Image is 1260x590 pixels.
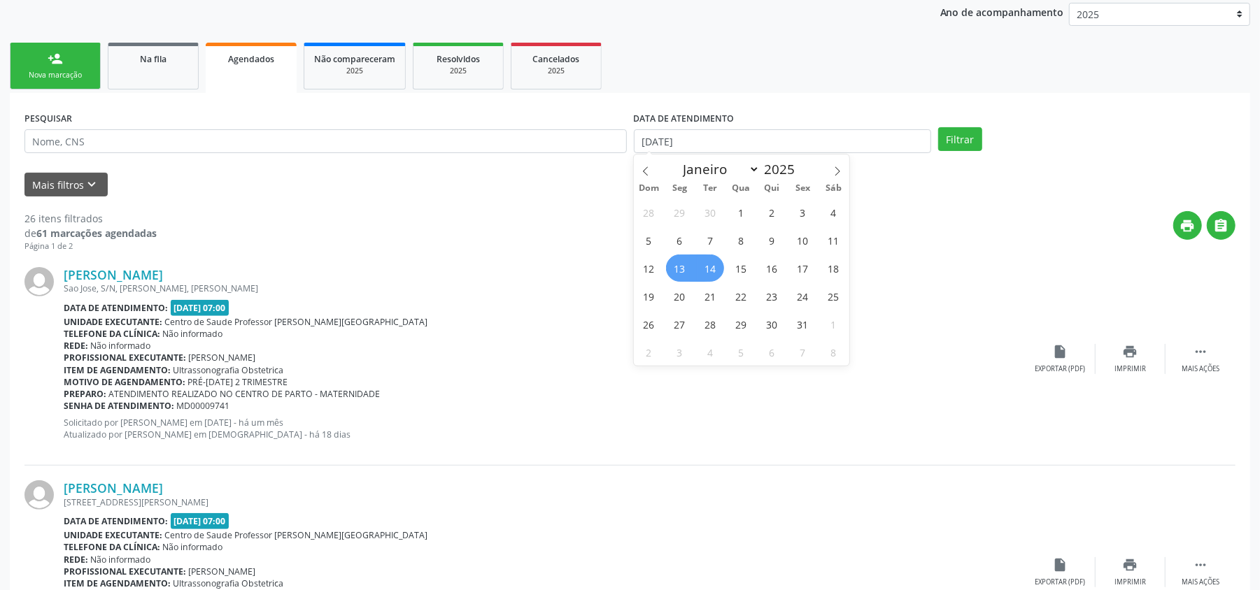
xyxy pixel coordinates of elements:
[64,267,163,282] a: [PERSON_NAME]
[789,254,816,282] span: Outubro 17, 2025
[938,127,982,151] button: Filtrar
[760,160,806,178] input: Year
[189,566,256,577] span: [PERSON_NAME]
[64,302,168,314] b: Data de atendimento:
[635,282,663,310] span: Outubro 19, 2025
[64,352,186,364] b: Profissional executante:
[91,554,151,566] span: Não informado
[64,554,88,566] b: Rede:
[666,310,693,338] span: Outubro 27, 2025
[666,254,693,282] span: Outubro 13, 2025
[665,184,695,193] span: Seg
[64,417,1026,440] p: Solicitado por [PERSON_NAME] em [DATE] - há um mês Atualizado por [PERSON_NAME] em [DEMOGRAPHIC_D...
[1193,344,1208,359] i: 
[758,254,786,282] span: Outubro 16, 2025
[634,184,665,193] span: Dom
[64,566,186,577] b: Profissional executante:
[109,388,381,400] span: ATENDIMENTO REALIZADO NO CENTRO DE PARTO - MATERNIDADE
[634,108,735,129] label: DATA DE ATENDIMENTO
[314,66,395,76] div: 2025
[1173,211,1202,240] button: print
[666,226,693,254] span: Outubro 6, 2025
[1053,344,1068,359] i: insert_drive_file
[820,199,847,226] span: Outubro 4, 2025
[64,529,162,541] b: Unidade executante:
[521,66,591,76] div: 2025
[64,316,162,328] b: Unidade executante:
[228,53,274,65] span: Agendados
[697,226,724,254] span: Outubro 7, 2025
[789,310,816,338] span: Outubro 31, 2025
[728,226,755,254] span: Outubro 8, 2025
[697,310,724,338] span: Outubro 28, 2025
[64,328,160,340] b: Telefone da clínica:
[1053,557,1068,573] i: insert_drive_file
[1193,557,1208,573] i: 
[24,226,157,240] div: de
[789,226,816,254] span: Outubro 10, 2025
[64,376,185,388] b: Motivo de agendamento:
[789,199,816,226] span: Outubro 3, 2025
[24,211,157,226] div: 26 itens filtrados
[695,184,726,193] span: Ter
[163,328,223,340] span: Não informado
[1207,211,1236,240] button: 
[758,338,786,366] span: Novembro 6, 2025
[174,364,284,376] span: Ultrassonografia Obstetrica
[314,53,395,65] span: Não compareceram
[1214,218,1229,233] i: 
[1035,364,1086,374] div: Exportar (PDF)
[758,282,786,310] span: Outubro 23, 2025
[64,577,171,589] b: Item de agendamento:
[423,66,493,76] div: 2025
[697,282,724,310] span: Outubro 21, 2025
[189,352,256,364] span: [PERSON_NAME]
[820,338,847,366] span: Novembro 8, 2025
[820,282,847,310] span: Outubro 25, 2025
[163,541,223,553] span: Não informado
[758,199,786,226] span: Outubro 2, 2025
[635,199,663,226] span: Setembro 28, 2025
[1123,557,1138,573] i: print
[1180,218,1196,233] i: print
[635,310,663,338] span: Outubro 26, 2025
[697,338,724,366] span: Novembro 4, 2025
[24,480,54,510] img: img
[940,3,1064,20] p: Ano de acompanhamento
[1182,577,1219,587] div: Mais ações
[1114,364,1146,374] div: Imprimir
[171,300,229,316] span: [DATE] 07:00
[140,53,167,65] span: Na fila
[24,240,157,252] div: Página 1 de 2
[697,254,724,282] span: Outubro 14, 2025
[789,338,816,366] span: Novembro 7, 2025
[1123,344,1138,359] i: print
[634,129,931,153] input: Selecione um intervalo
[64,282,1026,294] div: Sao Jose, S/N, [PERSON_NAME], [PERSON_NAME]
[533,53,580,65] span: Cancelados
[666,282,693,310] span: Outubro 20, 2025
[188,376,288,388] span: PRÉ-[DATE] 2 TRIMESTRE
[165,529,428,541] span: Centro de Saude Professor [PERSON_NAME][GEOGRAPHIC_DATA]
[171,513,229,529] span: [DATE] 07:00
[728,282,755,310] span: Outubro 22, 2025
[819,184,849,193] span: Sáb
[64,515,168,527] b: Data de atendimento:
[757,184,788,193] span: Qui
[820,254,847,282] span: Outubro 18, 2025
[91,340,151,352] span: Não informado
[64,364,171,376] b: Item de agendamento:
[1035,577,1086,587] div: Exportar (PDF)
[36,226,157,240] strong: 61 marcações agendadas
[820,310,847,338] span: Novembro 1, 2025
[177,400,230,412] span: MD00009741
[697,199,724,226] span: Setembro 30, 2025
[728,254,755,282] span: Outubro 15, 2025
[820,226,847,254] span: Outubro 11, 2025
[20,70,90,80] div: Nova marcação
[666,199,693,226] span: Setembro 29, 2025
[64,340,88,352] b: Rede:
[24,267,54,296] img: img
[726,184,757,193] span: Qua
[788,184,819,193] span: Sex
